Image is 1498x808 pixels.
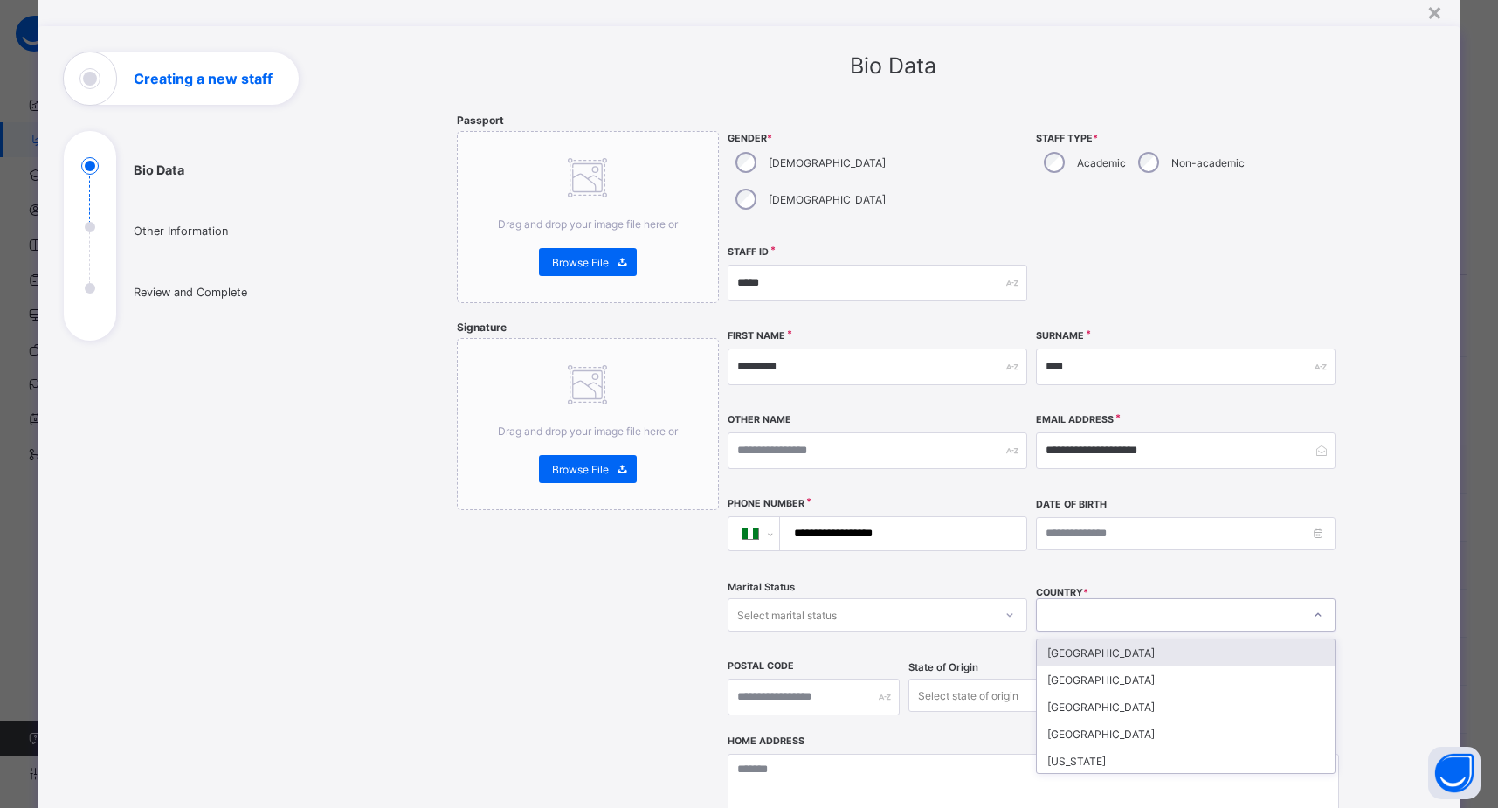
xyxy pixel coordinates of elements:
div: [GEOGRAPHIC_DATA] [1037,694,1335,721]
label: Surname [1036,330,1084,342]
div: [US_STATE] [1037,748,1335,775]
label: Home Address [728,735,804,747]
label: Postal Code [728,660,794,672]
div: [GEOGRAPHIC_DATA] [1037,639,1335,666]
label: Email Address [1036,414,1114,425]
span: Drag and drop your image file here or [498,425,678,438]
label: Phone Number [728,498,804,509]
span: Browse File [552,256,609,269]
button: Open asap [1428,747,1481,799]
span: Drag and drop your image file here or [498,218,678,231]
span: Bio Data [850,52,936,79]
label: First Name [728,330,785,342]
span: Marital Status [728,581,795,593]
label: [DEMOGRAPHIC_DATA] [769,193,886,206]
span: Staff Type [1036,133,1336,144]
span: Browse File [552,463,609,476]
span: State of Origin [908,661,978,673]
div: Drag and drop your image file here orBrowse File [457,338,719,510]
label: Other Name [728,414,791,425]
span: Signature [457,321,507,334]
span: Passport [457,114,504,127]
label: [DEMOGRAPHIC_DATA] [769,156,886,169]
div: [GEOGRAPHIC_DATA] [1037,666,1335,694]
label: Staff ID [728,246,769,258]
label: Non-academic [1171,156,1245,169]
span: Gender [728,133,1027,144]
span: COUNTRY [1036,587,1088,598]
div: Select marital status [737,598,837,632]
label: Academic [1077,156,1126,169]
div: Select state of origin [918,679,1018,712]
label: Date of Birth [1036,499,1107,510]
div: [GEOGRAPHIC_DATA] [1037,721,1335,748]
h1: Creating a new staff [134,72,273,86]
div: Drag and drop your image file here orBrowse File [457,131,719,303]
